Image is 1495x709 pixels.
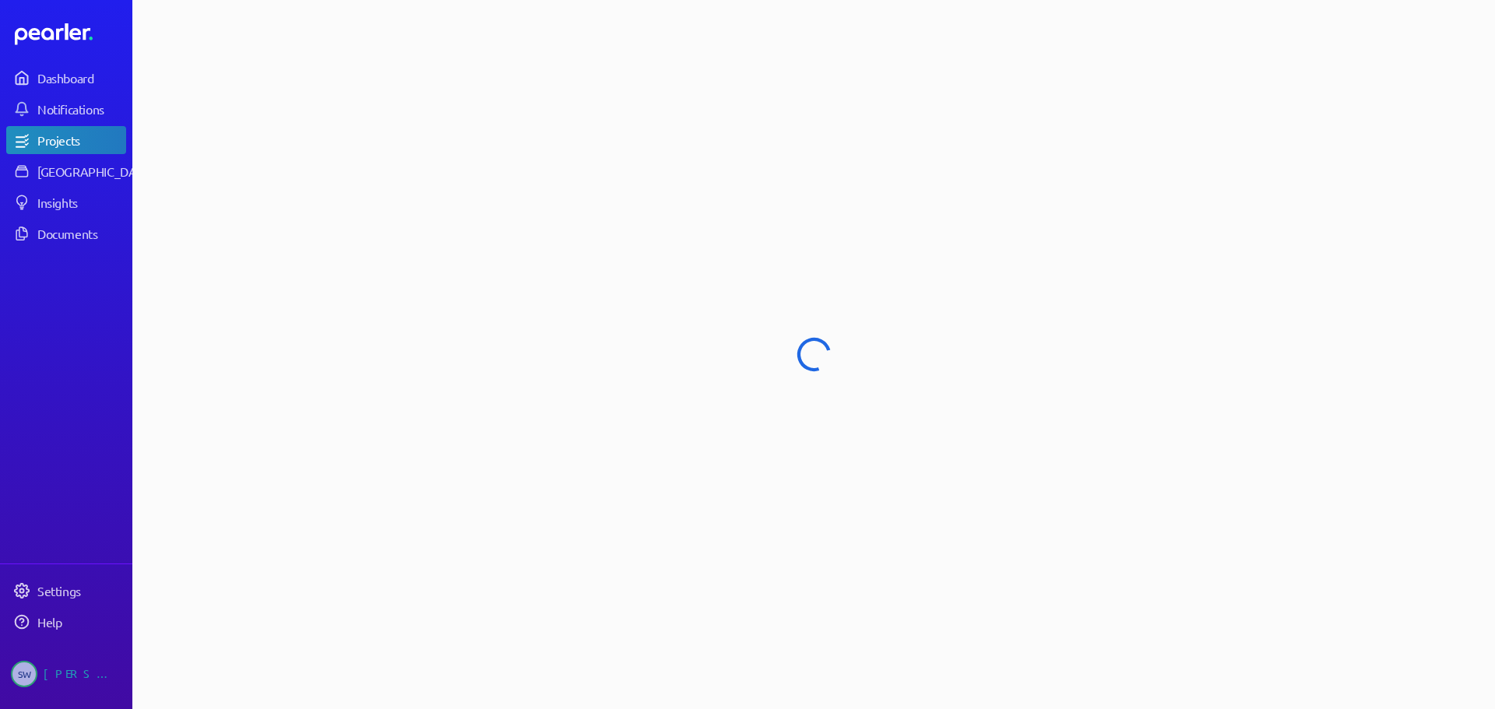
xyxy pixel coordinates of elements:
span: Steve Whittington [11,661,37,687]
a: SW[PERSON_NAME] [6,655,126,693]
a: Notifications [6,95,126,123]
a: Settings [6,577,126,605]
div: Settings [37,583,125,598]
a: Dashboard [15,23,126,45]
div: Notifications [37,101,125,117]
a: Insights [6,188,126,216]
div: [GEOGRAPHIC_DATA] [37,163,153,179]
div: Help [37,614,125,630]
a: [GEOGRAPHIC_DATA] [6,157,126,185]
div: Insights [37,195,125,210]
a: Projects [6,126,126,154]
a: Help [6,608,126,636]
a: Documents [6,219,126,247]
a: Dashboard [6,64,126,92]
div: [PERSON_NAME] [44,661,121,687]
div: Projects [37,132,125,148]
div: Documents [37,226,125,241]
div: Dashboard [37,70,125,86]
